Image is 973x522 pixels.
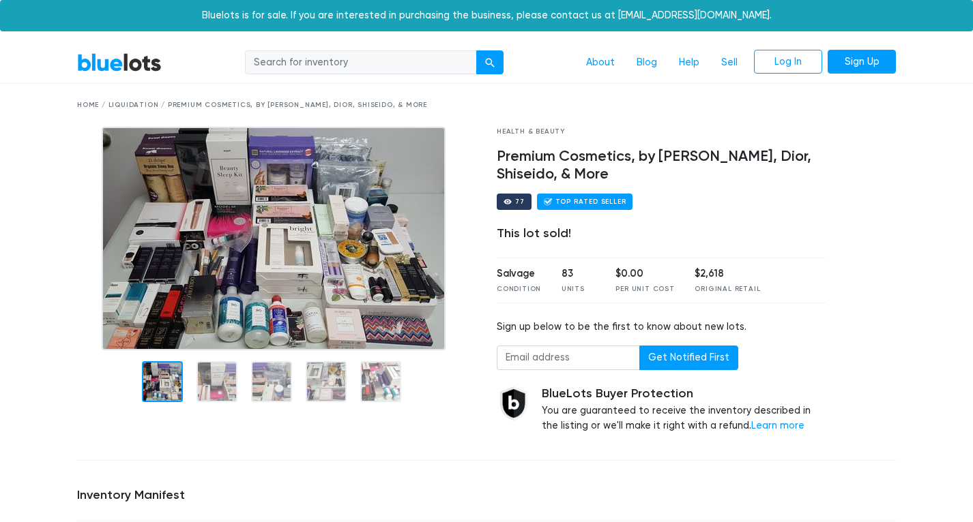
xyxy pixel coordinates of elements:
[555,198,626,205] div: Top Rated Seller
[754,50,822,74] a: Log In
[497,226,826,241] div: This lot sold!
[668,50,710,76] a: Help
[615,266,674,281] div: $0.00
[615,284,674,294] div: Per Unit Cost
[515,198,525,205] div: 77
[245,50,477,75] input: Search for inventory
[562,266,596,281] div: 83
[562,284,596,294] div: Units
[626,50,668,76] a: Blog
[497,266,541,281] div: Salvage
[751,420,804,431] a: Learn more
[497,148,826,183] h4: Premium Cosmetics, by [PERSON_NAME], Dior, Shiseido, & More
[77,52,162,72] a: BlueLots
[828,50,896,74] a: Sign Up
[542,386,826,433] div: You are guaranteed to receive the inventory described in the listing or we'll make it right with ...
[639,346,738,370] button: Get Notified First
[695,284,760,294] div: Original Retail
[695,266,760,281] div: $2,618
[497,284,541,294] div: Condition
[575,50,626,76] a: About
[497,127,826,137] div: Health & Beauty
[497,346,640,370] input: Email address
[710,50,749,76] a: Sell
[542,386,826,401] h5: BlueLots Buyer Protection
[77,100,896,110] div: Home / Liquidation / Premium Cosmetics, by [PERSON_NAME], Dior, Shiseido, & More
[497,320,826,335] div: Sign up below to be the first to know about new lots.
[77,488,896,503] h5: Inventory Manifest
[497,386,531,420] img: buyer_protection_shield-3b65640a83011c7d3ede35a8e5a80bfdfaa6a97447f0071c1475b91a4b0b3d01.png
[102,127,446,350] img: 629399eb-b687-4a23-9781-09d6a9163c8c-1563197566.jpg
